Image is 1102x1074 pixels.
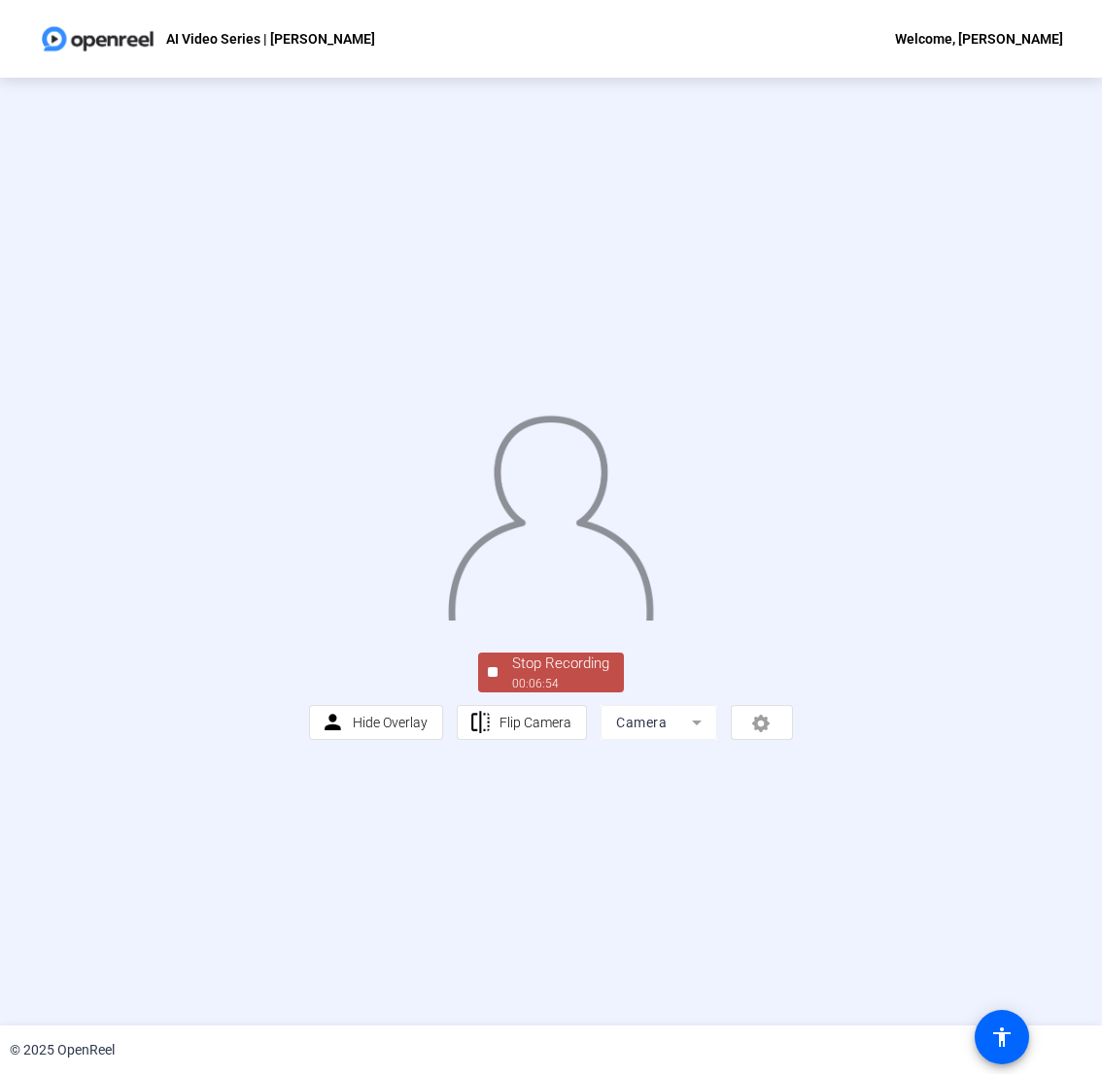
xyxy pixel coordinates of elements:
mat-icon: accessibility [990,1025,1014,1049]
p: AI Video Series | [PERSON_NAME] [166,27,375,50]
div: © 2025 OpenReel [10,1040,115,1060]
div: Welcome, [PERSON_NAME] [895,27,1063,50]
button: Flip Camera [457,705,588,740]
mat-icon: person [321,711,345,735]
img: overlay [446,403,655,621]
span: Flip Camera [499,715,571,730]
button: Hide Overlay [309,705,443,740]
span: Hide Overlay [353,715,428,730]
img: OpenReel logo [39,19,156,58]
button: Stop Recording00:06:54 [478,653,624,692]
div: Stop Recording [512,653,609,675]
div: 00:06:54 [512,675,609,692]
mat-icon: flip [468,711,493,735]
